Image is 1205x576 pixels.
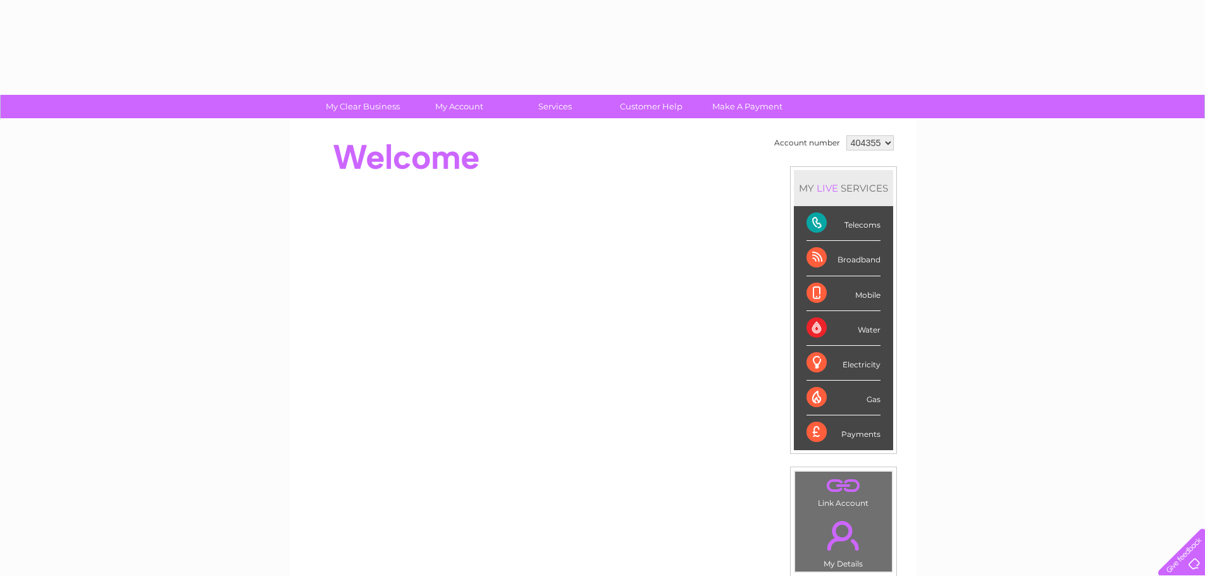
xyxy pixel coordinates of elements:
[814,182,841,194] div: LIVE
[794,510,893,572] td: My Details
[806,311,881,346] div: Water
[798,513,889,558] a: .
[806,415,881,450] div: Payments
[695,95,800,118] a: Make A Payment
[794,471,893,511] td: Link Account
[806,241,881,276] div: Broadband
[806,381,881,415] div: Gas
[771,132,843,154] td: Account number
[794,170,893,206] div: MY SERVICES
[407,95,511,118] a: My Account
[806,276,881,311] div: Mobile
[503,95,607,118] a: Services
[806,346,881,381] div: Electricity
[806,206,881,241] div: Telecoms
[599,95,703,118] a: Customer Help
[311,95,415,118] a: My Clear Business
[798,475,889,497] a: .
